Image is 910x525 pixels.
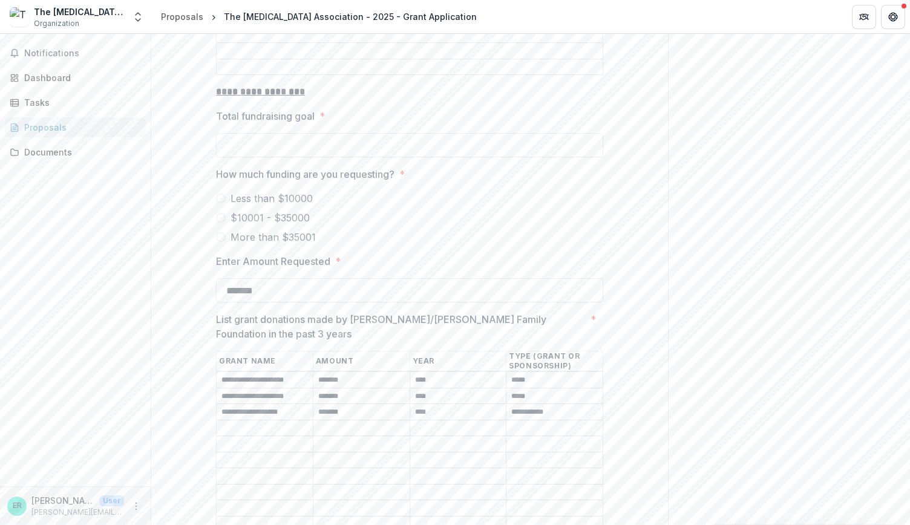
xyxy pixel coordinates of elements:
[24,146,136,158] div: Documents
[156,8,208,25] a: Proposals
[852,5,876,29] button: Partners
[5,44,146,63] button: Notifications
[216,109,315,123] p: Total fundraising goal
[5,93,146,112] a: Tasks
[216,167,394,181] p: How much funding are you requesting?
[31,507,124,518] p: [PERSON_NAME][EMAIL_ADDRESS][PERSON_NAME][DOMAIN_NAME]
[99,495,124,506] p: User
[31,494,94,507] p: [PERSON_NAME]
[24,121,136,134] div: Proposals
[13,502,22,510] div: Elizabeth Roe
[410,351,506,372] th: YEAR
[231,210,310,225] span: $10001 - $35000
[129,5,146,29] button: Open entity switcher
[10,7,29,27] img: The Amyotrophic Lateral Sclerosis Association
[506,351,603,372] th: TYPE (GRANT OR SPONSORSHIP)
[5,117,146,137] a: Proposals
[24,96,136,109] div: Tasks
[5,68,146,88] a: Dashboard
[161,10,203,23] div: Proposals
[313,351,410,372] th: AMOUNT
[34,18,79,29] span: Organization
[216,312,586,341] p: List grant donations made by [PERSON_NAME]/[PERSON_NAME] Family Foundation in the past 3 years
[24,48,141,59] span: Notifications
[34,5,125,18] div: The [MEDICAL_DATA] Association
[129,499,143,514] button: More
[216,254,330,269] p: Enter Amount Requested
[217,351,313,372] th: GRANT NAME
[5,142,146,162] a: Documents
[231,230,316,244] span: More than $35001
[24,71,136,84] div: Dashboard
[881,5,905,29] button: Get Help
[156,8,482,25] nav: breadcrumb
[231,191,313,206] span: Less than $10000
[224,10,477,23] div: The [MEDICAL_DATA] Association - 2025 - Grant Application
